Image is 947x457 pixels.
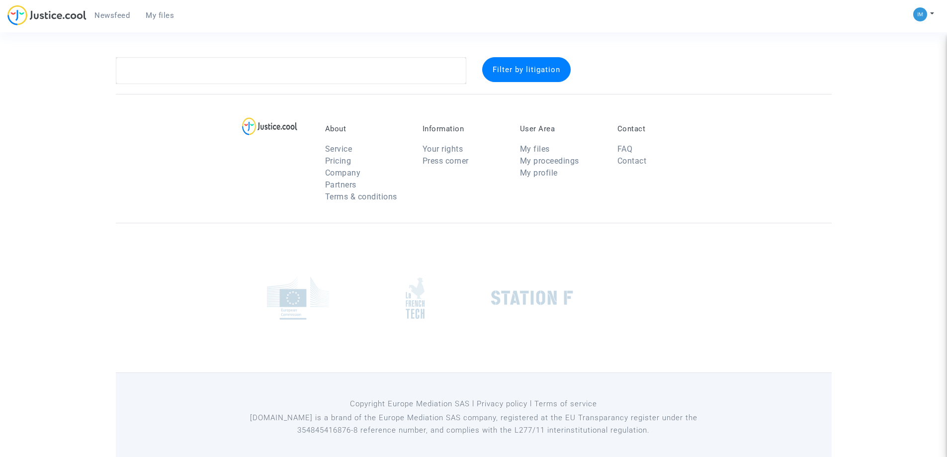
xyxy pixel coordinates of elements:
a: Partners [325,180,356,189]
img: europe_commision.png [267,276,329,320]
a: Service [325,144,352,154]
img: a105443982b9e25553e3eed4c9f672e7 [913,7,927,21]
p: Contact [617,124,700,133]
a: Press corner [423,156,469,166]
a: FAQ [617,144,633,154]
p: User Area [520,124,603,133]
span: Filter by litigation [493,65,560,74]
a: Company [325,168,361,178]
img: jc-logo.svg [7,5,86,25]
a: My proceedings [520,156,579,166]
a: Your rights [423,144,463,154]
span: My files [146,11,174,20]
span: Newsfeed [94,11,130,20]
img: stationf.png [491,290,573,305]
a: Pricing [325,156,351,166]
p: About [325,124,408,133]
a: Terms & conditions [325,192,397,201]
a: My profile [520,168,558,178]
p: [DOMAIN_NAME] is a brand of the Europe Mediation SAS company, registered at the EU Transparancy r... [247,412,700,437]
a: Contact [617,156,647,166]
img: french_tech.png [406,277,425,319]
img: logo-lg.svg [242,117,297,135]
p: Copyright Europe Mediation SAS l Privacy policy l Terms of service [247,398,700,410]
p: Information [423,124,505,133]
a: My files [520,144,550,154]
a: My files [138,8,182,23]
a: Newsfeed [86,8,138,23]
